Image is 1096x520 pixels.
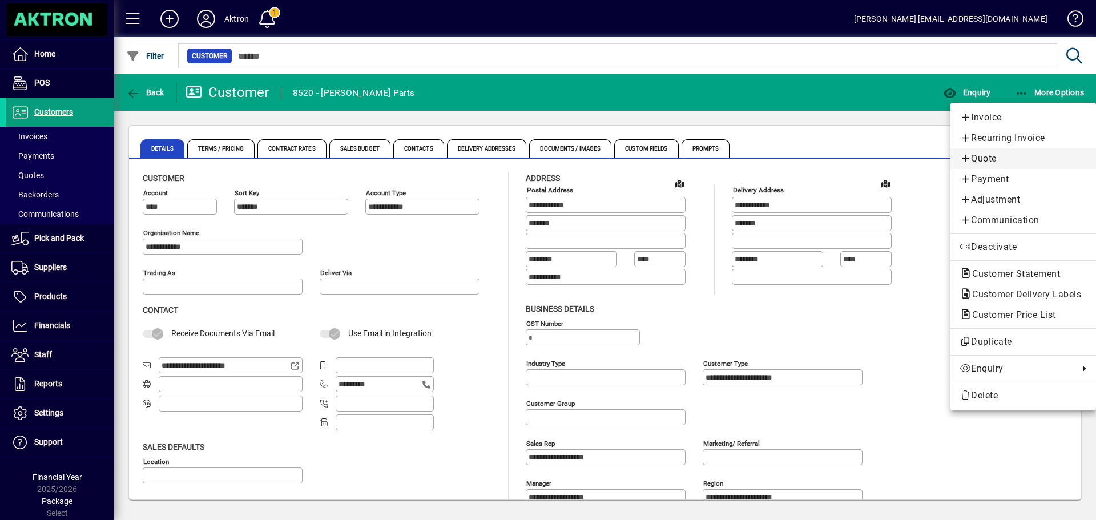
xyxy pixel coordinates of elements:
[950,237,1096,257] button: Deactivate customer
[960,268,1066,279] span: Customer Statement
[960,152,1087,166] span: Quote
[960,389,1087,402] span: Delete
[960,240,1087,254] span: Deactivate
[960,309,1062,320] span: Customer Price List
[960,335,1087,349] span: Duplicate
[960,111,1087,124] span: Invoice
[960,289,1087,300] span: Customer Delivery Labels
[960,131,1087,145] span: Recurring Invoice
[960,213,1087,227] span: Communication
[960,193,1087,207] span: Adjustment
[960,172,1087,186] span: Payment
[960,362,1073,376] span: Enquiry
